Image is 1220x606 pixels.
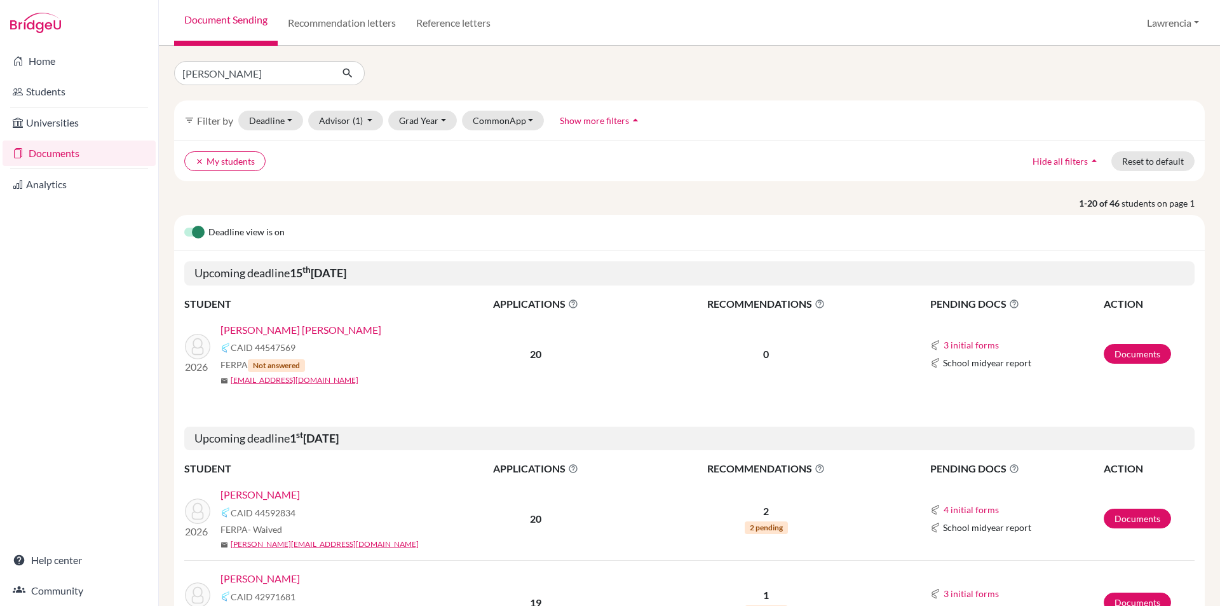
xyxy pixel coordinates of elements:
[220,541,228,549] span: mail
[930,589,940,599] img: Common App logo
[185,334,210,359] img: Sampong, Nana Kwabena Ofosu
[1104,509,1171,528] a: Documents
[220,571,300,586] a: [PERSON_NAME]
[549,111,653,130] button: Show more filtersarrow_drop_up
[195,157,204,166] i: clear
[220,523,282,536] span: FERPA
[634,461,899,476] span: RECOMMENDATIONS
[184,151,266,171] button: clearMy students
[1033,156,1088,167] span: Hide all filters
[1111,151,1195,171] button: Reset to default
[930,523,940,533] img: Common App logo
[290,266,346,280] b: 15 [DATE]
[1103,460,1195,477] th: ACTION
[530,513,541,525] b: 20
[302,265,311,275] sup: th
[10,13,61,33] img: Bridge-U
[943,521,1031,534] span: School midyear report
[943,356,1031,369] span: School midyear report
[930,358,940,368] img: Common App logo
[439,296,632,312] span: APPLICATIONS
[3,79,156,104] a: Students
[296,430,303,440] sup: st
[930,461,1102,476] span: PENDING DOCS
[3,110,156,135] a: Universities
[231,590,295,603] span: CAID 42971681
[197,114,233,127] span: Filter by
[174,61,332,85] input: Find student by name...
[1079,196,1122,210] strong: 1-20 of 46
[220,487,300,502] a: [PERSON_NAME]
[353,115,363,126] span: (1)
[220,377,228,385] span: mail
[231,506,295,520] span: CAID 44592834
[530,348,541,360] b: 20
[248,359,305,372] span: Not answered
[930,505,940,515] img: Common App logo
[220,591,231,602] img: Common App logo
[560,115,629,126] span: Show more filters
[185,524,210,539] p: 2026
[208,225,285,240] span: Deadline view is on
[3,578,156,603] a: Community
[930,296,1102,312] span: PENDING DOCS
[1103,296,1195,312] th: ACTION
[220,343,231,353] img: Common App logo
[745,521,788,534] span: 2 pending
[3,547,156,573] a: Help center
[1141,11,1205,35] button: Lawrencia
[3,172,156,197] a: Analytics
[290,431,339,445] b: 1 [DATE]
[220,358,305,372] span: FERPA
[388,111,457,130] button: Grad Year
[220,507,231,518] img: Common App logo
[634,296,899,312] span: RECOMMENDATIONS
[930,340,940,350] img: Common App logo
[185,499,210,524] img: ADAE MENSAH, KENNY
[3,48,156,74] a: Home
[185,359,210,375] p: 2026
[462,111,545,130] button: CommonApp
[943,338,1000,352] button: 3 initial forms
[1104,344,1171,364] a: Documents
[634,588,899,603] p: 1
[184,261,1195,286] h5: Upcoming deadline
[308,111,384,130] button: Advisor(1)
[184,296,438,312] th: STUDENT
[184,115,194,125] i: filter_list
[629,114,642,127] i: arrow_drop_up
[634,347,899,362] p: 0
[943,586,1000,601] button: 3 initial forms
[1088,155,1101,167] i: arrow_drop_up
[231,341,295,354] span: CAID 44547569
[184,460,438,477] th: STUDENT
[248,524,282,535] span: - Waived
[1022,151,1111,171] button: Hide all filtersarrow_drop_up
[231,539,419,550] a: [PERSON_NAME][EMAIL_ADDRESS][DOMAIN_NAME]
[231,375,358,386] a: [EMAIL_ADDRESS][DOMAIN_NAME]
[439,461,632,476] span: APPLICATIONS
[634,504,899,519] p: 2
[184,427,1195,451] h5: Upcoming deadline
[943,502,1000,517] button: 4 initial forms
[1122,196,1205,210] span: students on page 1
[3,141,156,166] a: Documents
[220,322,381,338] a: [PERSON_NAME] [PERSON_NAME]
[238,111,303,130] button: Deadline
